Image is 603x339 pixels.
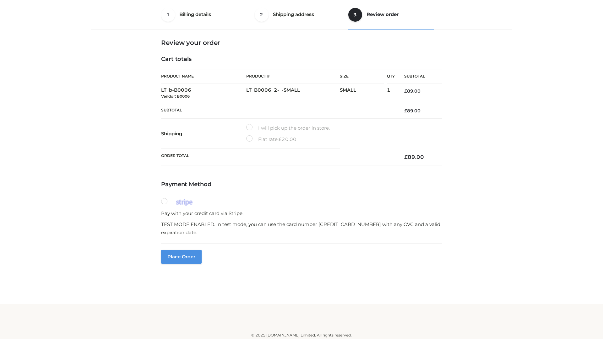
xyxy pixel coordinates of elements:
td: 1 [387,83,395,103]
th: Order Total [161,149,395,165]
td: LT_b-B0006 [161,83,246,103]
h3: Review your order [161,39,442,46]
p: Pay with your credit card via Stripe. [161,209,442,218]
span: £ [404,154,408,160]
th: Shipping [161,119,246,149]
th: Product # [246,69,340,83]
small: Vendor: B0006 [161,94,190,99]
td: LT_B0006_2-_-SMALL [246,83,340,103]
th: Subtotal [395,69,442,83]
th: Subtotal [161,103,395,118]
bdi: 89.00 [404,154,424,160]
th: Qty [387,69,395,83]
th: Size [340,69,384,83]
th: Product Name [161,69,246,83]
span: £ [404,108,407,114]
label: I will pick up the order in store. [246,124,330,132]
span: £ [279,136,282,142]
bdi: 89.00 [404,88,421,94]
td: SMALL [340,83,387,103]
h4: Cart totals [161,56,442,63]
button: Place order [161,250,202,264]
p: TEST MODE ENABLED. In test mode, you can use the card number [CREDIT_CARD_NUMBER] with any CVC an... [161,220,442,236]
div: © 2025 [DOMAIN_NAME] Limited. All rights reserved. [93,332,510,338]
span: £ [404,88,407,94]
h4: Payment Method [161,181,442,188]
label: Flat rate: [246,135,296,143]
bdi: 20.00 [279,136,296,142]
bdi: 89.00 [404,108,421,114]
